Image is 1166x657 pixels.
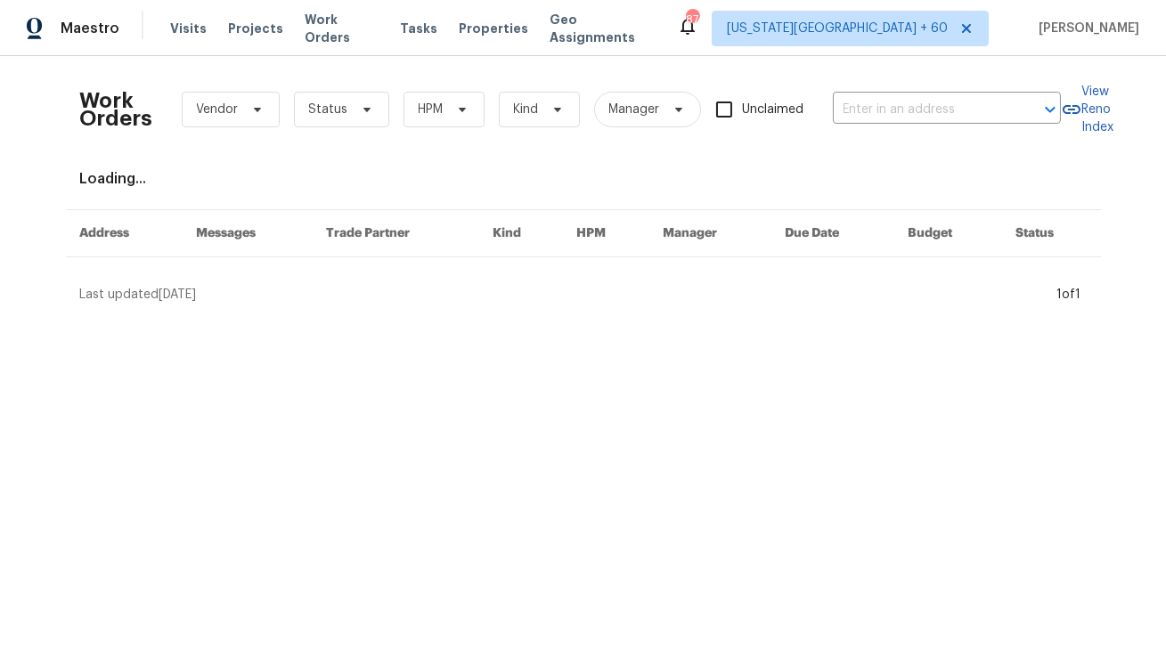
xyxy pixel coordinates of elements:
[419,101,444,118] span: HPM
[727,20,948,37] span: [US_STATE][GEOGRAPHIC_DATA] + 60
[61,20,119,37] span: Maestro
[182,210,313,257] th: Messages
[743,101,804,119] span: Unclaimed
[1061,83,1114,136] a: View Reno Index
[514,101,539,118] span: Kind
[197,101,239,118] span: Vendor
[170,20,207,37] span: Visits
[1038,97,1063,122] button: Open
[66,210,182,257] th: Address
[1001,210,1100,257] th: Status
[305,11,379,46] span: Work Orders
[1031,20,1139,37] span: [PERSON_NAME]
[550,11,656,46] span: Geo Assignments
[1057,286,1081,304] div: 1 of 1
[609,101,660,118] span: Manager
[159,288,197,301] span: [DATE]
[80,170,1087,188] div: Loading...
[228,20,283,37] span: Projects
[893,210,1001,257] th: Budget
[563,210,648,257] th: HPM
[833,96,1011,124] input: Enter in an address
[648,210,771,257] th: Manager
[80,92,153,127] h2: Work Orders
[478,210,563,257] th: Kind
[309,101,348,118] span: Status
[459,20,528,37] span: Properties
[686,11,698,28] div: 874
[771,210,893,257] th: Due Date
[312,210,478,257] th: Trade Partner
[400,22,437,35] span: Tasks
[80,286,1052,304] div: Last updated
